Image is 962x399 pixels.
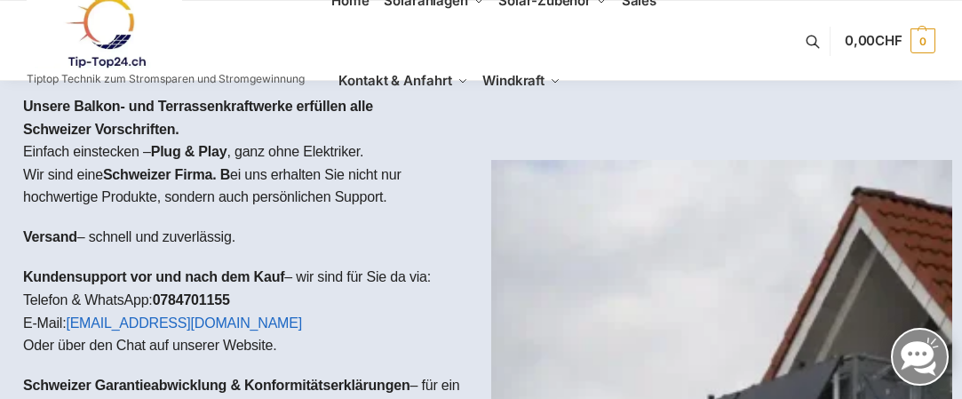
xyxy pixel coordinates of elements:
strong: Schweizer Garantieabwicklung & Konformitätserklärungen [23,378,410,393]
a: Windkraft [475,41,568,121]
p: Tiptop Technik zum Stromsparen und Stromgewinnung [27,74,305,84]
strong: Schweizer Firma. B [103,167,230,182]
strong: 0784701155 [153,292,230,307]
strong: Plug & Play [151,144,227,159]
p: – wir sind für Sie da via: Telefon & WhatsApp: E-Mail: Oder über den Chat auf unserer Website. [23,266,467,356]
a: [EMAIL_ADDRESS][DOMAIN_NAME] [66,315,302,331]
span: Kontakt & Anfahrt [338,72,451,89]
span: 0,00 [845,32,902,49]
strong: Versand [23,229,77,244]
p: – schnell und zuverlässig. [23,226,467,249]
span: Windkraft [482,72,545,89]
span: 0 [910,28,935,53]
a: 0,00CHF 0 [845,14,935,68]
strong: Kundensupport vor und nach dem Kauf [23,269,284,284]
a: Kontakt & Anfahrt [331,41,475,121]
p: Wir sind eine ei uns erhalten Sie nicht nur hochwertige Produkte, sondern auch persönlichen Support. [23,164,467,209]
span: CHF [875,32,902,49]
strong: Unsere Balkon- und Terrassenkraftwerke erfüllen alle Schweizer Vorschriften. [23,99,373,137]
